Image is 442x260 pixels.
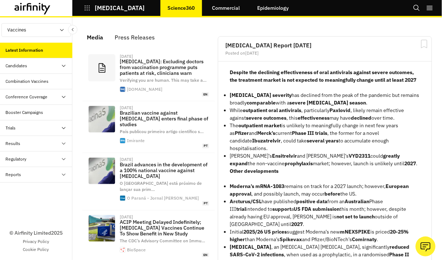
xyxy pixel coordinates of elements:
[247,99,276,106] strong: comparable
[230,122,420,152] p: The is unlikely to meaningfully change in next few years as and current , the former for a novel ...
[120,215,133,219] div: [DATE]
[294,206,340,212] strong: US FDA submission
[120,77,207,83] span: Verifying you are human. This may take a …
[202,253,209,257] span: en
[280,236,302,243] strong: Spikevax
[324,191,340,197] strong: before
[420,39,429,48] svg: Bookmark Report
[1,23,71,37] button: Vaccines
[230,183,284,189] strong: Moderna’s mRNA-1083
[120,138,125,143] img: favicon.ico
[230,91,420,107] p: has declined from the peak of the pandemic but remains broadly with a .
[87,32,103,43] div: Media
[238,122,281,129] strong: outpatient market
[330,107,350,114] strong: Paxlovid
[413,2,420,14] button: Search
[336,213,375,220] strong: not set to launch
[292,130,327,136] strong: Phase III trials
[230,228,420,243] p: Initial suggest Moderna’s new is priced than Moderna’s and Pfizer/BioNTech’s .
[120,196,125,201] img: yoast-696x696-1.png
[345,198,369,205] strong: Australian
[23,238,49,245] a: Privacy Policy
[6,78,49,85] div: Combination Vaccines
[263,115,286,121] strong: outcomes
[230,198,420,228] p: have published from an Phase III intended to a this month; however, despite already having EU app...
[82,50,215,101] a: [DATE][MEDICAL_DATA]: Excluding doctors from vaccination programme puts patients at risk, clinici...
[289,99,366,106] strong: severe [MEDICAL_DATA] season
[230,168,279,174] strong: Other developments
[120,59,209,76] p: [MEDICAL_DATA]: Excluding doctors from vaccination programme puts patients at risk, clinicians warn
[230,198,262,205] strong: Arcturus/CSL
[127,87,162,91] div: [DOMAIN_NAME]
[291,221,303,227] strong: 2027
[120,87,125,92] img: faviconV2
[6,47,43,54] div: Latest Information
[285,160,313,167] strong: prophylaxis
[6,109,43,116] div: Booster Campaigns
[257,130,275,136] strong: Merck’s
[202,92,209,97] span: en
[23,246,49,253] a: Cookie Policy
[202,201,209,206] span: pt
[246,115,262,121] strong: severe
[82,101,215,153] a: [DATE]Brazilian vaccine against [MEDICAL_DATA] enters final phase of studiesPaís publicou primeir...
[68,25,77,34] button: Close Sidebar
[252,137,281,144] strong: Ibuzatrelvir
[225,51,424,55] div: Posted on [DATE]
[120,157,133,162] div: [DATE]
[272,153,297,159] strong: Ensitrelvir
[230,107,420,122] p: While , particularly , likely remain effective against , this may have over time.
[120,247,125,252] img: apple-touch-icon.png
[230,244,271,250] strong: [MEDICAL_DATA]
[120,54,133,59] div: [DATE]
[6,140,21,147] div: Results
[127,248,146,252] div: BioSpace
[9,229,63,237] p: © Airfinity Limited 2025
[95,5,145,11] p: [MEDICAL_DATA]
[127,196,199,200] div: O Paraná - Jornal [PERSON_NAME]
[243,107,301,114] strong: outpatient oral antivirals
[352,236,377,243] strong: Comirnaty
[296,198,327,205] strong: positive data
[202,144,209,148] span: pt
[6,156,27,162] div: Regulatory
[6,125,16,131] div: Trials
[120,238,205,243] span: The CDC’s Advisory Committee on Immu …
[243,229,287,235] strong: 2025/26 US prices
[235,130,249,136] strong: Pfizer
[120,106,133,110] div: [DATE]
[230,152,420,167] p: [PERSON_NAME]’s and [PERSON_NAME]’s could the non-vaccine market; however, launch is unlikely unt...
[230,69,416,83] strong: Despite the declining effectiveness of oral antivirals against severe outcomes, the treatment mar...
[6,63,27,69] div: Candidates
[340,229,370,235] strong: mNEXSPIKE
[6,171,21,178] div: Reports
[120,219,209,236] p: ACIP Meeting Delayed Indefinitely; [MEDICAL_DATA] Vaccines Continue To Show Benefit in New Study
[230,183,420,198] p: remains on track for a 2027 launch; however, , and possibly launch, may occur the US.
[127,138,145,143] div: Imirante
[89,106,115,132] img: 1W7ix7VDj6vJNefRIOFc3SaCC9ZmorJVn6KdJrpR.jpg
[82,153,215,210] a: [DATE]Brazil advances in the development of a 100% national vaccine against [MEDICAL_DATA]O [GEOG...
[404,160,416,167] strong: 2027
[120,162,209,179] p: Brazil advances in the development of a 100% national vaccine against [MEDICAL_DATA]
[120,180,202,192] span: O [GEOGRAPHIC_DATA] está próximo de lançar sua prim …
[115,32,155,43] div: Press Releases
[349,153,370,159] strong: VYD2311
[6,94,48,100] div: Conference Coverage
[272,206,291,212] strong: support
[120,110,209,127] p: Brazilian vaccine against [MEDICAL_DATA] enters final phase of studies
[236,206,246,212] strong: trial
[307,137,339,144] strong: several years
[84,2,145,14] button: [MEDICAL_DATA]
[416,236,435,256] button: Ask our analysts
[298,115,330,121] strong: effectiveness
[168,5,195,11] p: Science360
[225,42,424,48] h2: [MEDICAL_DATA] Report [DATE]
[230,92,292,98] strong: [MEDICAL_DATA] severity
[89,158,115,184] img: 09851bb54bfd4246ae9866c40b5367e0_17472672872273_419346940.webp
[351,115,371,121] strong: declined
[120,129,204,134] span: País publicou primeiro artigo científico s …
